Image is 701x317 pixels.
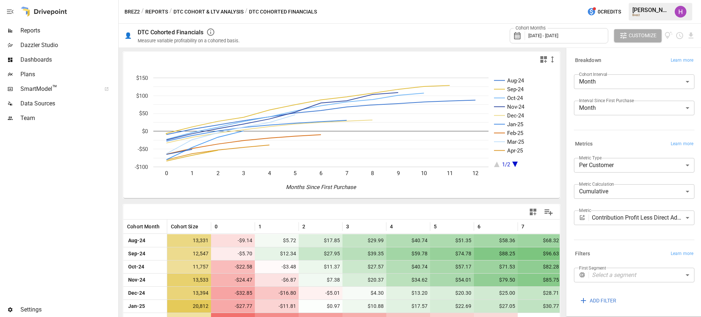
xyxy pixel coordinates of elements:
text: Dec-24 [507,112,524,119]
span: Sep-24 [127,247,163,260]
text: 0 [165,170,168,177]
span: ADD FILTER [590,296,616,305]
button: Reports [145,7,168,16]
span: $58.36 [478,234,516,247]
span: $17.57 [390,300,429,313]
span: Cohort Month [127,223,160,230]
span: -$5.01 [302,287,341,299]
span: $88.25 [478,247,516,260]
text: Mar-25 [507,139,524,145]
h6: Breakdown [575,57,601,65]
span: $30.77 [521,300,560,313]
text: 1 [191,170,194,177]
span: $0.97 [302,300,341,313]
span: $10.88 [346,300,385,313]
span: $68.32 [521,234,560,247]
span: Oct-24 [127,260,163,273]
span: 1 [258,223,261,230]
span: Jan-25 [127,300,163,313]
div: Cumulative [574,184,694,199]
text: Apr-25 [507,147,523,154]
span: $40.74 [390,260,429,273]
span: 0 [215,223,218,230]
span: -$24.47 [215,274,253,286]
span: ™ [52,84,57,93]
em: Select a segment [592,271,636,278]
span: 20,812 [171,300,210,313]
span: 3 [346,223,349,230]
span: $71.53 [478,260,516,273]
span: Dazzler Studio [20,41,117,50]
h6: Filters [575,250,590,258]
div: Month [574,74,694,89]
span: Learn more [671,57,693,64]
text: 11 [447,170,453,177]
span: $5.72 [258,234,297,247]
span: 12,547 [171,247,210,260]
span: $27.95 [302,247,341,260]
label: Metric Type [579,155,602,161]
span: 4 [390,223,393,230]
span: Dashboards [20,55,117,64]
span: $12.34 [258,247,297,260]
span: 13,533 [171,274,210,286]
text: -$50 [138,146,148,152]
span: -$9.14 [215,234,253,247]
span: $22.69 [434,300,472,313]
button: Schedule report [675,31,684,40]
button: Brez2 [125,7,140,16]
text: Feb-25 [507,130,523,136]
text: -$100 [135,164,148,170]
span: Cohort Size [171,223,198,230]
span: -$11.81 [258,300,297,313]
span: $59.78 [390,247,429,260]
span: 11,757 [171,260,210,273]
span: $4.30 [346,287,385,299]
span: $28.71 [521,287,560,299]
h6: Metrics [575,140,593,148]
button: Customize [614,29,662,42]
span: $39.35 [346,247,385,260]
text: $150 [136,75,148,81]
span: -$32.85 [215,287,253,299]
div: / [169,7,172,16]
text: 6 [319,170,322,177]
span: $17.85 [302,234,341,247]
text: 8 [371,170,374,177]
text: 4 [268,170,271,177]
svg: A chart. [123,67,553,198]
div: [PERSON_NAME] [632,7,670,13]
button: Download report [687,31,695,40]
span: -$6.87 [258,274,297,286]
text: 12 [472,170,478,177]
span: [DATE] - [DATE] [528,33,558,38]
text: 3 [242,170,245,177]
label: Cohort Months [514,25,548,31]
text: Oct-24 [507,95,523,101]
button: Manage Columns [540,204,557,220]
span: Team [20,114,117,123]
text: Months Since First Purchase [286,184,356,190]
span: -$22.58 [215,260,253,273]
span: $34.62 [390,274,429,286]
span: Nov-24 [127,274,163,286]
span: $54.01 [434,274,472,286]
span: $79.50 [478,274,516,286]
span: $11.37 [302,260,341,273]
span: 13,394 [171,287,210,299]
label: Metric [579,207,591,213]
span: Reports [20,26,117,35]
span: $82.28 [521,260,560,273]
div: Brez2 [632,13,670,17]
span: 0 Credits [598,7,621,16]
text: Jan-25 [507,121,523,128]
span: $13.20 [390,287,429,299]
div: / [141,7,144,16]
text: 10 [421,170,427,177]
button: ADD FILTER [574,294,621,307]
div: Harry Antonio [675,6,686,18]
span: Aug-24 [127,234,163,247]
label: Interval Since First Purchase [579,97,634,104]
div: Contribution Profit Less Direct Ad Spend [592,210,694,225]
